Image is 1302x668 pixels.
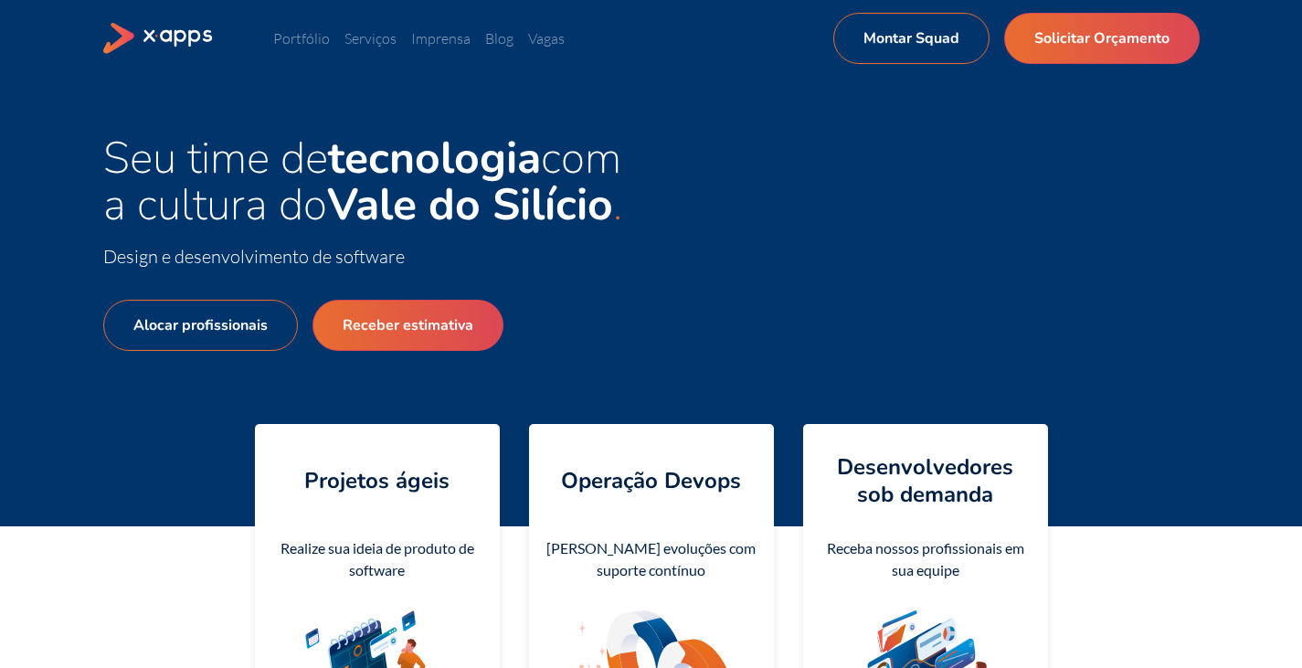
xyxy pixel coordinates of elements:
div: Realize sua ideia de produto de software [270,537,485,581]
a: Portfólio [273,29,330,48]
a: Vagas [528,29,565,48]
h4: Operação Devops [561,467,741,494]
a: Receber estimativa [312,300,503,351]
strong: tecnologia [328,128,541,188]
span: Design e desenvolvimento de software [103,245,405,268]
a: Alocar profissionais [103,300,298,351]
div: Receba nossos profissionais em sua equipe [818,537,1033,581]
a: Imprensa [411,29,471,48]
h4: Projetos ágeis [304,467,450,494]
strong: Vale do Silício [327,175,613,235]
div: [PERSON_NAME] evoluções com suporte contínuo [544,537,759,581]
h4: Desenvolvedores sob demanda [818,453,1033,508]
a: Blog [485,29,513,48]
a: Montar Squad [833,13,990,64]
a: Solicitar Orçamento [1004,13,1200,64]
a: Serviços [344,29,397,48]
span: Seu time de com a cultura do [103,128,621,235]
